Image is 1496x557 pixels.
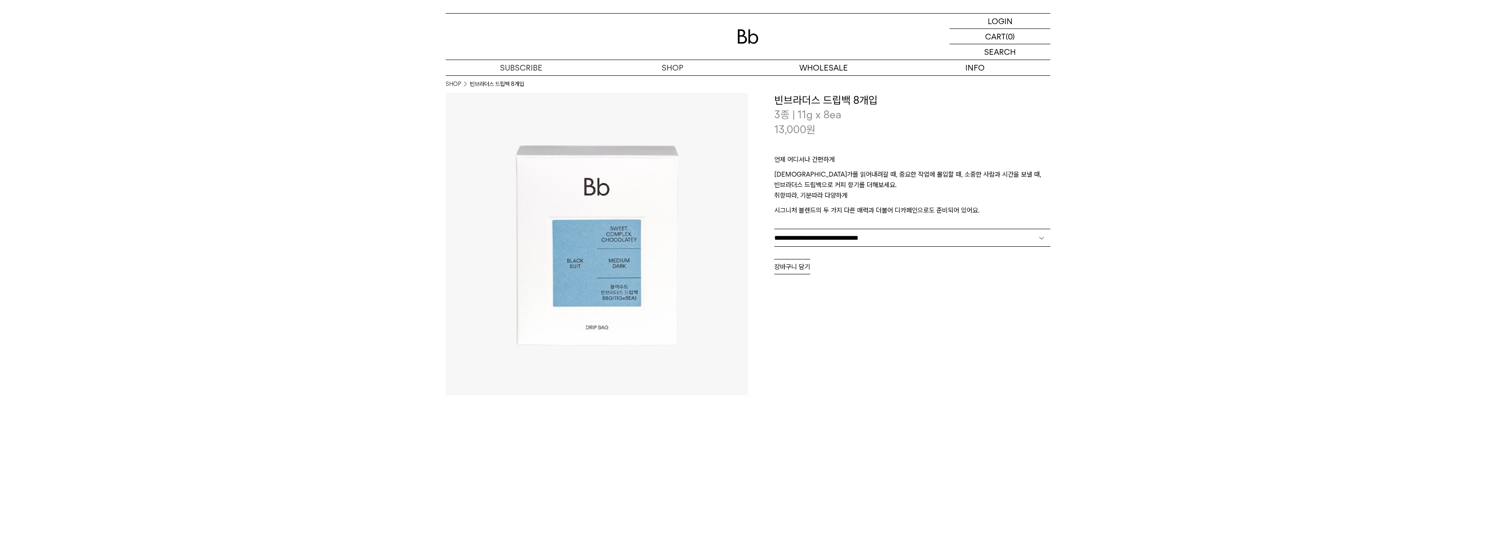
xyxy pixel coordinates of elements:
p: INFO [899,60,1050,75]
p: WHOLESALE [748,60,899,75]
a: SHOP [446,80,461,89]
a: CART (0) [950,29,1050,44]
p: (0) [1006,29,1015,44]
p: 13,000 [774,122,815,137]
p: [DEMOGRAPHIC_DATA]가를 읽어내려갈 때, 중요한 작업에 몰입할 때, 소중한 사람과 시간을 보낼 때, 빈브라더스 드립백으로 커피 향기를 더해보세요. [774,169,1050,190]
p: SEARCH [984,44,1016,60]
button: 장바구니 담기 [774,259,810,274]
p: CART [985,29,1006,44]
p: 취향따라, 기분따라 다양하게 [774,190,1050,205]
a: SUBSCRIBE [446,60,597,75]
a: LOGIN [950,14,1050,29]
p: LOGIN [988,14,1013,28]
a: SHOP [597,60,748,75]
p: 시그니처 블렌드의 두 가지 다른 매력과 더불어 디카페인으로도 준비되어 있어요. [774,205,1050,216]
h3: 빈브라더스 드립백 8개입 [774,93,1050,108]
p: 3종 | 11g x 8ea [774,107,1050,122]
img: 로고 [737,29,759,44]
img: 빈브라더스 드립백 8개입 [446,93,748,395]
span: 원 [806,123,815,136]
li: 빈브라더스 드립백 8개입 [470,80,524,89]
p: 언제 어디서나 간편하게 [774,154,1050,169]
